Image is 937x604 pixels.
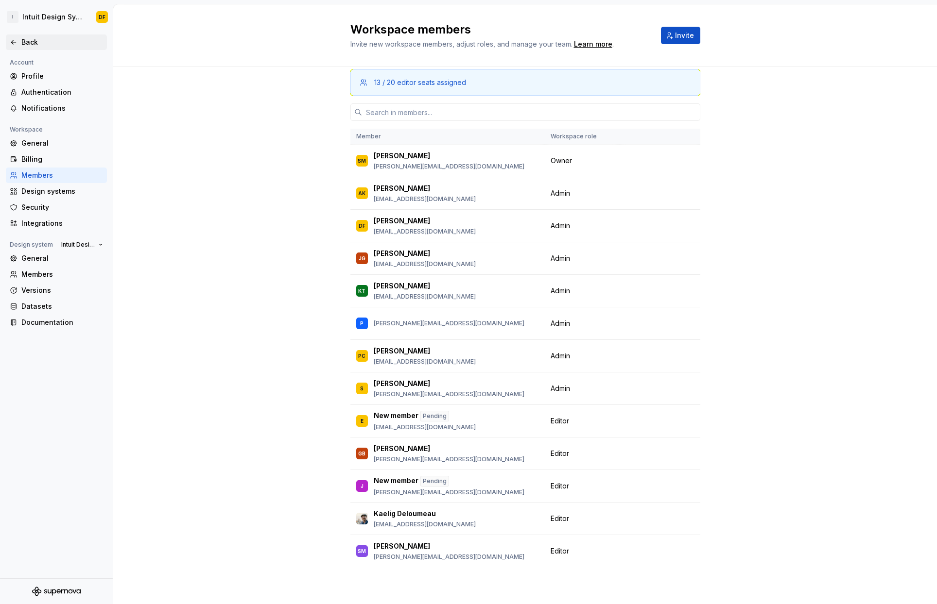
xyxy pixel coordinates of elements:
a: Authentication [6,84,107,100]
p: [EMAIL_ADDRESS][DOMAIN_NAME] [374,228,476,235]
p: [PERSON_NAME] [374,216,430,226]
a: Back [6,34,107,50]
span: Intuit Design System [61,241,95,249]
div: Datasets [21,302,103,311]
a: Profile [6,68,107,84]
span: Admin [551,253,570,263]
div: DF [99,13,105,21]
span: Editor [551,481,569,491]
div: AK [358,188,365,198]
div: SM [358,156,366,166]
div: SM [358,546,366,556]
div: GB [358,449,365,458]
div: Workspace [6,124,47,135]
span: Admin [551,351,570,361]
span: Invite [675,31,694,40]
button: Invite [661,27,700,44]
p: [PERSON_NAME] [374,346,430,356]
a: Security [6,200,107,215]
span: Admin [551,188,570,198]
th: Member [350,129,545,145]
div: S [360,384,364,393]
div: Back [21,37,103,47]
span: Admin [551,221,570,231]
span: Editor [551,416,569,426]
div: General [21,138,103,148]
div: Design systems [21,186,103,196]
p: [EMAIL_ADDRESS][DOMAIN_NAME] [374,293,476,301]
p: [PERSON_NAME] [374,249,430,258]
p: [PERSON_NAME] [374,151,430,161]
h2: Workspace members [350,22,649,37]
div: Intuit Design System [22,12,85,22]
div: I [7,11,18,23]
div: DF [359,221,365,231]
img: Kaelig Deloumeau [356,513,368,524]
span: Invite new workspace members, adjust roles, and manage your team. [350,40,573,48]
div: PC [358,351,365,361]
p: [EMAIL_ADDRESS][DOMAIN_NAME] [374,423,476,431]
span: Admin [551,319,570,328]
div: Members [21,269,103,279]
button: IIntuit Design SystemDF [2,6,111,28]
div: Design system [6,239,57,251]
p: [EMAIL_ADDRESS][DOMAIN_NAME] [374,358,476,366]
div: Pending [420,411,449,421]
a: Versions [6,283,107,298]
a: General [6,251,107,266]
div: Members [21,170,103,180]
div: Security [21,202,103,212]
div: Account [6,57,37,68]
p: [PERSON_NAME] [374,444,430,453]
th: Workspace role [545,129,619,145]
div: Profile [21,71,103,81]
p: [PERSON_NAME][EMAIL_ADDRESS][DOMAIN_NAME] [374,488,524,496]
p: New member [374,476,418,487]
p: [PERSON_NAME] [374,184,430,193]
a: Learn more [574,39,612,49]
p: [PERSON_NAME][EMAIL_ADDRESS][DOMAIN_NAME] [374,319,524,327]
span: Editor [551,449,569,458]
a: Integrations [6,216,107,231]
p: [PERSON_NAME] [374,541,430,551]
p: [PERSON_NAME] [374,281,430,291]
div: Integrations [21,218,103,228]
p: [EMAIL_ADDRESS][DOMAIN_NAME] [374,520,476,528]
a: Members [6,168,107,183]
div: Notifications [21,103,103,113]
p: [PERSON_NAME][EMAIL_ADDRESS][DOMAIN_NAME] [374,455,524,463]
p: New member [374,411,418,421]
div: Pending [420,476,449,487]
p: [EMAIL_ADDRESS][DOMAIN_NAME] [374,195,476,203]
span: Admin [551,286,570,296]
span: Admin [551,384,570,393]
a: Members [6,267,107,282]
span: Editor [551,514,569,523]
a: Notifications [6,101,107,116]
a: Documentation [6,315,107,330]
div: E [361,416,364,426]
div: Authentication [21,87,103,97]
a: General [6,135,107,151]
span: Editor [551,546,569,556]
span: Owner [551,156,572,166]
svg: Supernova Logo [32,587,81,596]
div: J [361,481,364,491]
div: 13 / 20 editor seats assigned [374,78,466,87]
p: [PERSON_NAME][EMAIL_ADDRESS][DOMAIN_NAME] [374,390,524,398]
a: Billing [6,151,107,167]
div: Versions [21,285,103,295]
p: [EMAIL_ADDRESS][DOMAIN_NAME] [374,260,476,268]
div: Billing [21,154,103,164]
div: JG [359,253,365,263]
a: Datasets [6,299,107,314]
p: [PERSON_NAME][EMAIL_ADDRESS][DOMAIN_NAME] [374,163,524,170]
p: Kaelig Deloumeau [374,509,436,519]
p: [PERSON_NAME][EMAIL_ADDRESS][DOMAIN_NAME] [374,553,524,561]
a: Design systems [6,184,107,199]
div: General [21,253,103,263]
div: KT [358,286,365,296]
div: P [360,319,364,328]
